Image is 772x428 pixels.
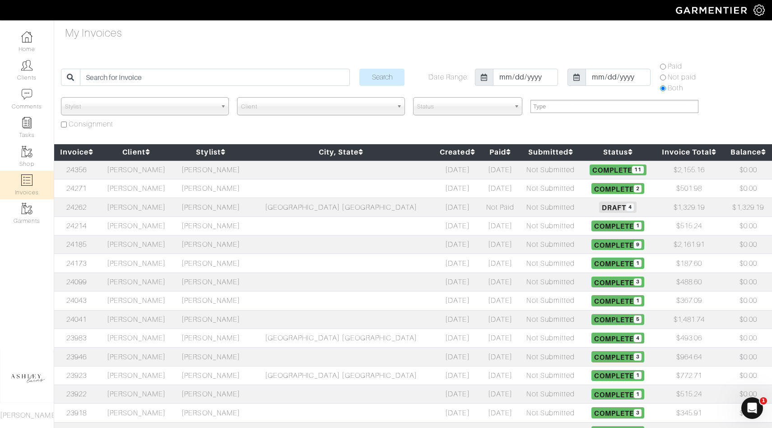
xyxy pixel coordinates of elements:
[654,385,725,404] td: $515.24
[654,198,725,216] td: $1,329.19
[174,292,248,310] td: [PERSON_NAME]
[654,404,725,422] td: $345.91
[724,273,772,291] td: $0.00
[66,372,87,380] a: 23923
[599,202,637,212] span: Draft
[724,404,772,422] td: $0.00
[434,348,481,366] td: [DATE]
[724,254,772,273] td: $0.00
[434,310,481,329] td: [DATE]
[724,235,772,254] td: $0.00
[481,310,520,329] td: [DATE]
[632,166,643,174] span: 11
[520,198,582,216] td: Not Submitted
[520,235,582,254] td: Not Submitted
[591,221,644,231] span: Complete
[654,329,725,347] td: $493.06
[99,310,174,329] td: [PERSON_NAME]
[174,329,248,347] td: [PERSON_NAME]
[520,273,582,291] td: Not Submitted
[626,203,634,211] span: 4
[724,179,772,198] td: $0.00
[174,366,248,385] td: [PERSON_NAME]
[174,179,248,198] td: [PERSON_NAME]
[724,329,772,347] td: $0.00
[520,310,582,329] td: Not Submitted
[434,179,481,198] td: [DATE]
[528,148,574,156] a: Submitted
[174,310,248,329] td: [PERSON_NAME]
[671,2,753,18] img: garmentier-logo-header-white-b43fb05a5012e4ada735d5af1a66efaba907eab6374d6393d1fbf88cb4ef424d.png
[99,404,174,422] td: [PERSON_NAME]
[662,148,717,156] a: Invoice Total
[603,148,633,156] a: Status
[634,297,642,305] span: 1
[634,259,642,267] span: 1
[760,397,767,404] span: 1
[174,385,248,404] td: [PERSON_NAME]
[174,235,248,254] td: [PERSON_NAME]
[434,404,481,422] td: [DATE]
[481,160,520,179] td: [DATE]
[60,148,93,156] a: Invoice
[634,241,642,249] span: 9
[65,98,217,116] span: Stylist
[66,259,87,268] a: 24173
[21,60,33,71] img: clients-icon-6bae9207a08558b7cb47a8932f037763ab4055f8c8b6bfacd5dc20c3e0201464.png
[21,203,33,214] img: garments-icon-b7da505a4dc4fd61783c78ac3ca0ef83fa9d6f193b1c9dc38574b1d14d53ca28.png
[241,98,393,116] span: Client
[591,314,644,325] span: Complete
[99,179,174,198] td: [PERSON_NAME]
[520,385,582,404] td: Not Submitted
[489,148,511,156] a: Paid
[99,254,174,273] td: [PERSON_NAME]
[634,315,642,323] span: 5
[481,385,520,404] td: [DATE]
[66,240,87,249] a: 24185
[654,160,725,179] td: $2,155.16
[481,404,520,422] td: [DATE]
[481,216,520,235] td: [DATE]
[654,348,725,366] td: $964.64
[481,179,520,198] td: [DATE]
[99,366,174,385] td: [PERSON_NAME]
[66,203,87,212] a: 24262
[440,148,475,156] a: Created
[520,348,582,366] td: Not Submitted
[591,183,644,194] span: Complete
[481,254,520,273] td: [DATE]
[66,315,87,324] a: 24041
[724,366,772,385] td: $0.00
[591,258,644,268] span: Complete
[434,329,481,347] td: [DATE]
[99,329,174,347] td: [PERSON_NAME]
[21,117,33,128] img: reminder-icon-8004d30b9f0a5d33ae49ab947aed9ed385cf756f9e5892f1edd6e32f2345188e.png
[66,409,87,417] a: 23918
[319,148,364,156] a: City, State
[520,179,582,198] td: Not Submitted
[21,174,33,186] img: orders-icon-0abe47150d42831381b5fb84f609e132dff9fe21cb692f30cb5eec754e2cba89.png
[591,239,644,250] span: Complete
[520,160,582,179] td: Not Submitted
[724,198,772,216] td: $1,329.19
[481,273,520,291] td: [DATE]
[591,277,644,287] span: Complete
[591,295,644,306] span: Complete
[591,389,644,400] span: Complete
[654,310,725,329] td: $1,481.74
[21,89,33,100] img: comment-icon-a0a6a9ef722e966f86d9cbdc48e553b5cf19dbc54f86b18d962a5391bc8f6eb6.png
[434,273,481,291] td: [DATE]
[66,222,87,230] a: 24214
[654,292,725,310] td: $367.09
[654,366,725,385] td: $772.71
[434,292,481,310] td: [DATE]
[66,166,87,174] a: 24356
[724,292,772,310] td: $0.00
[591,370,644,381] span: Complete
[248,198,434,216] td: [GEOGRAPHIC_DATA] [GEOGRAPHIC_DATA]
[520,216,582,235] td: Not Submitted
[359,69,405,86] input: Search
[434,216,481,235] td: [DATE]
[520,254,582,273] td: Not Submitted
[654,254,725,273] td: $187.60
